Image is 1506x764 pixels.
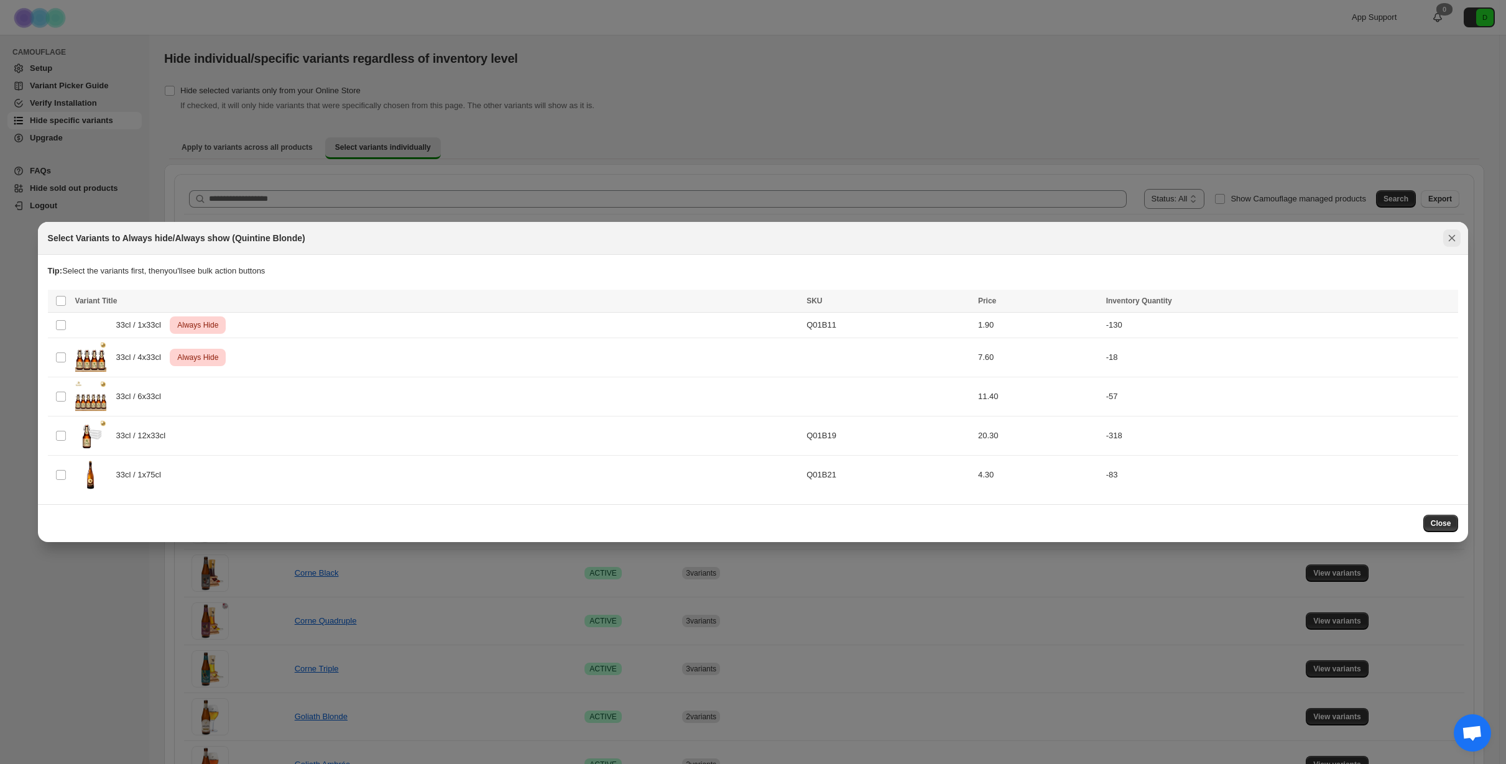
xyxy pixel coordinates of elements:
[116,469,168,481] span: 33cl / 1x75cl
[974,417,1102,456] td: 20.30
[806,297,822,305] span: SKU
[175,350,221,365] span: Always Hide
[75,381,106,412] img: quintine-blonde-261123.webp
[75,459,106,490] img: Quintine_blonde_75cl.png
[75,420,106,451] img: quintine-blonde-435969.webp
[803,417,974,456] td: Q01B19
[116,319,168,331] span: 33cl / 1x33cl
[1423,515,1459,532] button: Close
[1106,297,1172,305] span: Inventory Quantity
[803,456,974,495] td: Q01B21
[48,232,305,244] h2: Select Variants to Always hide/Always show (Quintine Blonde)
[1102,456,1459,495] td: -83
[974,377,1102,417] td: 11.40
[1102,417,1459,456] td: -318
[978,297,996,305] span: Price
[75,342,106,373] img: quintine-blonde-347499.webp
[1431,518,1451,528] span: Close
[974,313,1102,338] td: 1.90
[75,297,118,305] span: Variant Title
[974,338,1102,377] td: 7.60
[48,265,1459,277] p: Select the variants first, then you'll see bulk action buttons
[1102,313,1459,338] td: -130
[116,351,168,364] span: 33cl / 4x33cl
[1102,377,1459,417] td: -57
[1454,714,1491,752] a: Ouvrir le chat
[116,430,172,442] span: 33cl / 12x33cl
[48,266,63,275] strong: Tip:
[175,318,221,333] span: Always Hide
[1443,229,1461,247] button: Close
[1102,338,1459,377] td: -18
[116,390,168,403] span: 33cl / 6x33cl
[803,313,974,338] td: Q01B11
[974,456,1102,495] td: 4.30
